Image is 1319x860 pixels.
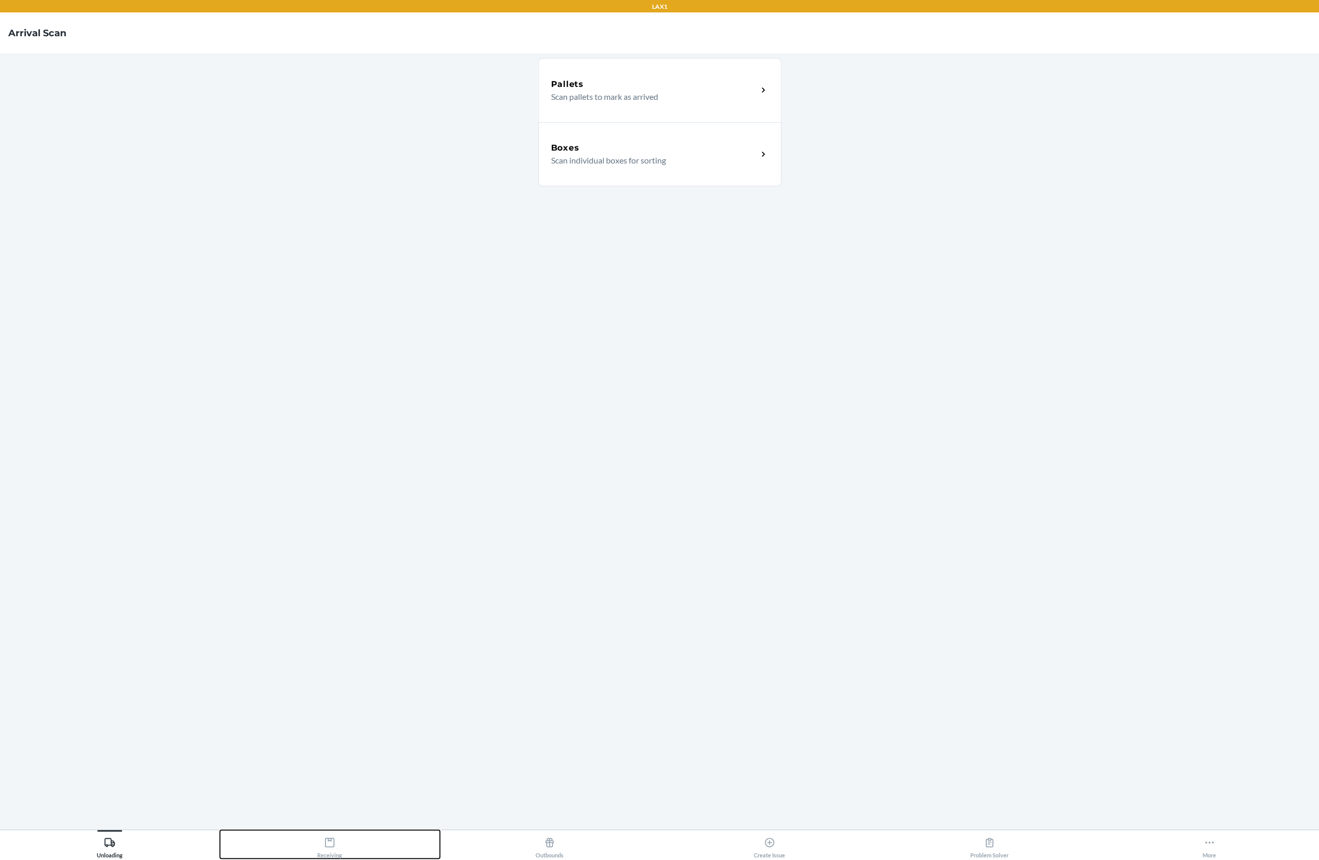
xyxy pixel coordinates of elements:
[660,830,880,858] button: Create Issue
[440,830,660,858] button: Outbounds
[551,142,580,154] h5: Boxes
[1099,830,1319,858] button: More
[970,833,1009,858] div: Problem Solver
[652,2,668,11] p: LAX1
[551,91,749,103] p: Scan pallets to mark as arrived
[317,833,342,858] div: Receiving
[538,58,781,122] a: PalletsScan pallets to mark as arrived
[538,122,781,186] a: BoxesScan individual boxes for sorting
[220,830,440,858] button: Receiving
[536,833,564,858] div: Outbounds
[97,833,123,858] div: Unloading
[879,830,1099,858] button: Problem Solver
[8,26,66,40] h4: Arrival Scan
[1203,833,1216,858] div: More
[551,78,584,91] h5: Pallets
[551,154,749,167] p: Scan individual boxes for sorting
[754,833,785,858] div: Create Issue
